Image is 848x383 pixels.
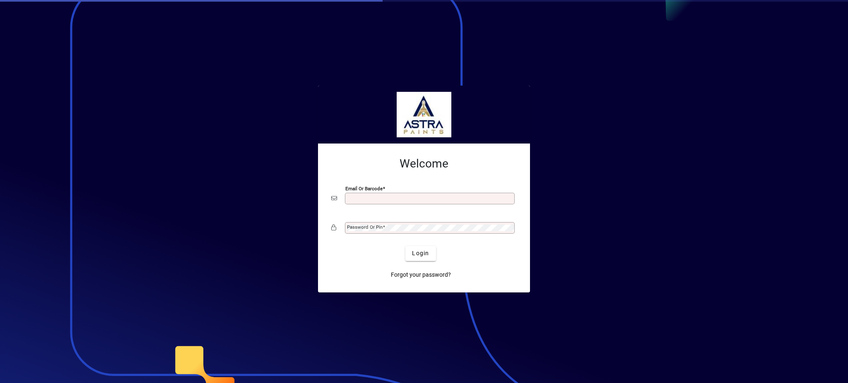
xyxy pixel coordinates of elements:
[391,270,451,279] span: Forgot your password?
[345,185,383,191] mat-label: Email or Barcode
[388,268,454,282] a: Forgot your password?
[412,249,429,258] span: Login
[331,157,517,171] h2: Welcome
[405,246,436,261] button: Login
[347,224,383,230] mat-label: Password or Pin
